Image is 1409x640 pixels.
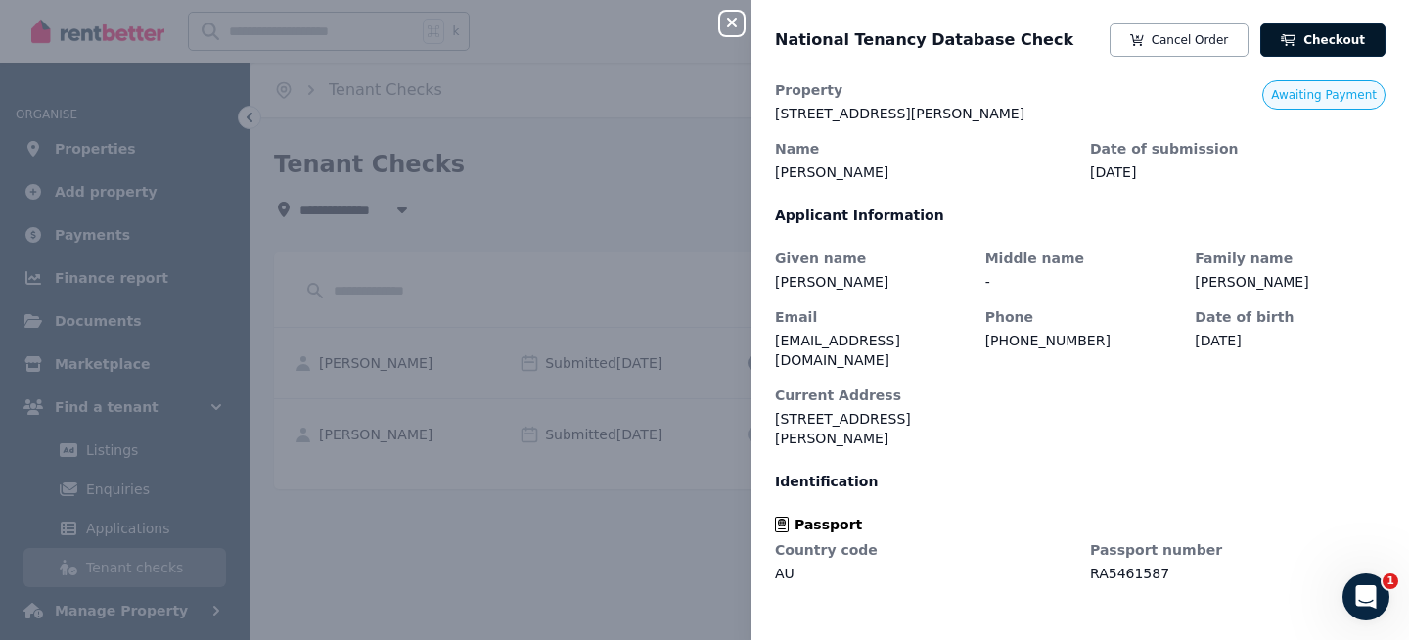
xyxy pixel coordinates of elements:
dt: Phone [985,307,1176,327]
span: 1 [1383,573,1398,589]
dd: [PHONE_NUMBER] [985,331,1176,350]
dd: [STREET_ADDRESS][PERSON_NAME] [775,104,1386,123]
span: Awaiting Payment [1271,87,1377,103]
dt: Current Address [775,386,966,405]
span: Passport [795,515,862,534]
iframe: Intercom live chat [1342,573,1389,620]
dt: Country code [775,540,1070,560]
dd: [DATE] [1090,162,1386,182]
dt: Date of birth [1195,307,1386,327]
dt: Property [775,80,1386,100]
dt: Passport number [1090,540,1386,560]
span: National Tenancy Database Check [775,28,1073,52]
dd: [PERSON_NAME] [1195,272,1386,292]
h3: Applicant Information [775,202,1386,229]
dd: - [985,272,1176,292]
dd: [PERSON_NAME] [775,162,1070,182]
dt: Family name [1195,249,1386,268]
dd: RA5461587 [1090,564,1386,583]
a: Checkout [1260,23,1386,57]
dt: Middle name [985,249,1176,268]
dd: [EMAIL_ADDRESS][DOMAIN_NAME] [775,331,966,370]
dd: AU [775,564,1070,583]
dt: Email [775,307,966,327]
dt: Name [775,139,1070,159]
button: Cancel Order [1110,23,1249,57]
dt: Date of submission [1090,139,1386,159]
dt: Given name [775,249,966,268]
dd: [STREET_ADDRESS][PERSON_NAME] [775,409,966,448]
h3: Identification [775,468,1386,495]
dd: [PERSON_NAME] [775,272,966,292]
dd: [DATE] [1195,331,1386,350]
